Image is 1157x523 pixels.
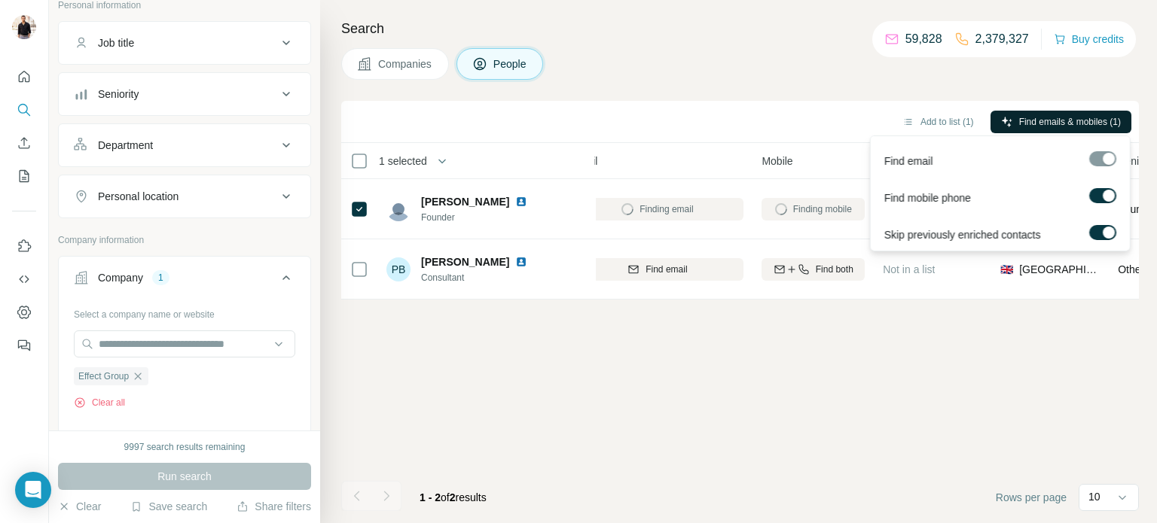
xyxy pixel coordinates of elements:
div: Department [98,138,153,153]
span: [PERSON_NAME] [421,194,509,209]
button: Add to list (1) [892,111,985,133]
button: Use Surfe API [12,266,36,293]
p: Company information [58,233,311,247]
button: Clear [58,499,101,514]
span: 1 - 2 [420,491,441,503]
span: Effect Group [78,369,129,383]
div: Open Intercom Messenger [15,472,51,508]
span: Other [1118,263,1144,275]
span: Find both [816,263,853,276]
span: Consultant [421,271,533,284]
span: of [441,491,450,503]
button: Department [59,127,310,163]
button: Enrich CSV [12,129,36,157]
div: Job title [98,35,134,50]
div: Seniority [98,87,139,102]
span: Find email [884,154,933,169]
div: Company [98,270,143,285]
h4: Search [341,18,1139,39]
span: Find emails & mobiles (1) [1019,115,1121,129]
span: 🇬🇧 [1000,262,1013,277]
button: Save search [130,499,207,514]
img: Avatar [12,15,36,39]
div: 9997 search results remaining [124,440,246,454]
button: Quick start [12,63,36,90]
button: Search [12,96,36,123]
span: [GEOGRAPHIC_DATA] [1019,262,1100,277]
img: LinkedIn logo [515,256,527,268]
button: Find emails & mobiles (1) [991,111,1131,133]
img: Avatar [386,197,411,221]
p: 59,828 [905,30,942,48]
div: PB [386,257,411,281]
span: Companies [378,56,433,71]
span: People [493,56,528,71]
p: 10 [1088,489,1101,504]
button: Personal location [59,178,310,214]
button: Dashboard [12,299,36,326]
span: [PERSON_NAME] [421,254,509,269]
span: Founder [421,211,533,224]
span: 2 [450,491,456,503]
button: Share filters [237,499,311,514]
span: 1 selected [379,154,427,169]
button: Company1 [59,260,310,302]
div: 1 [152,271,169,284]
span: Not in a list [883,263,935,275]
div: Personal location [98,189,179,204]
button: Clear all [74,396,125,409]
span: Mobile [762,154,792,169]
span: Find email [646,263,687,276]
button: Find both [762,258,865,281]
button: Use Surfe on LinkedIn [12,233,36,260]
span: Skip previously enriched contacts [884,227,1040,242]
span: results [420,491,487,503]
span: Rows per page [996,490,1067,505]
button: My lists [12,163,36,190]
span: Founder [1118,203,1157,215]
p: 2,379,327 [975,30,1029,48]
img: LinkedIn logo [515,196,527,208]
button: Seniority [59,76,310,112]
span: Find mobile phone [884,190,970,205]
button: Buy credits [1054,29,1124,50]
button: Find email [571,258,743,281]
div: Select a company name or website [74,302,295,321]
button: Job title [59,25,310,61]
button: Feedback [12,332,36,359]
